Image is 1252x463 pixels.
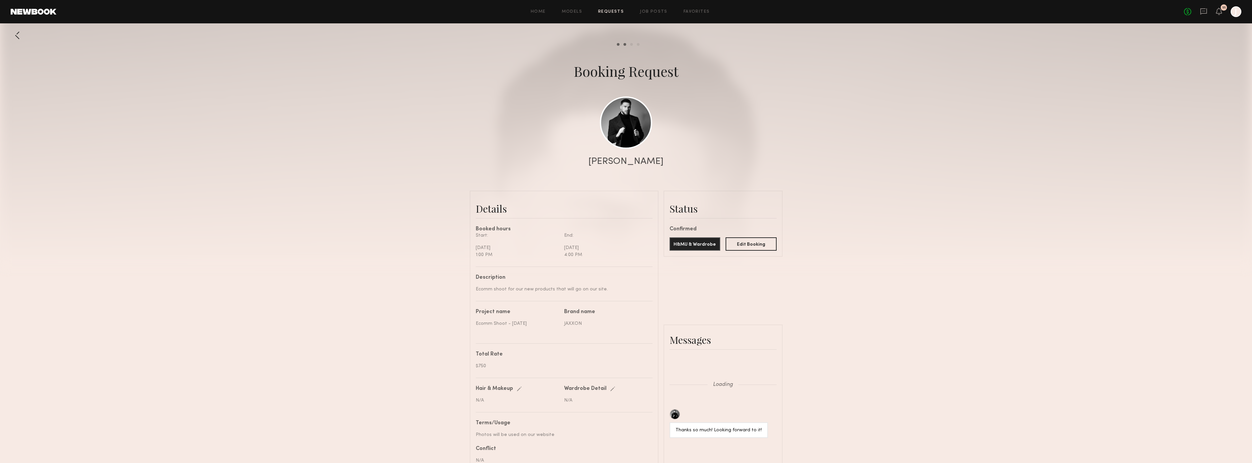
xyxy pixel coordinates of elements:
div: Thanks so much! Looking forward to it! [676,427,762,434]
a: Job Posts [640,10,668,14]
a: Requests [598,10,624,14]
div: 11 [1222,6,1226,10]
a: Home [531,10,546,14]
div: Wardrobe Detail [564,386,606,392]
div: 1:00 PM [476,251,559,258]
button: Edit Booking [726,237,777,251]
div: Terms/Usage [476,421,648,426]
a: Favorites [684,10,710,14]
a: J [1231,6,1241,17]
div: Start: [476,232,559,239]
div: Conflict [476,446,648,452]
div: Messages [670,333,777,346]
div: Project name [476,309,559,315]
div: $750 [476,363,648,370]
div: Description [476,275,648,280]
a: Models [562,10,582,14]
div: 4:00 PM [564,251,648,258]
div: End: [564,232,648,239]
div: Confirmed [670,227,777,232]
div: Hair & Makeup [476,386,513,392]
div: N/A [564,397,648,404]
div: Ecomm Shoot - [DATE] [476,320,559,327]
div: Total Rate [476,352,648,357]
div: Ecomm shoot for our new products that will go on our site. [476,286,648,293]
div: Status [670,202,777,215]
div: Brand name [564,309,648,315]
div: Details [476,202,653,215]
span: Loading [713,382,733,388]
button: H&MU & Wardrobe [670,237,721,251]
div: Photos will be used on our website [476,431,648,438]
div: Booked hours [476,227,653,232]
div: [PERSON_NAME] [588,157,664,166]
div: Booking Request [574,62,679,80]
div: [DATE] [564,244,648,251]
div: N/A [476,397,559,404]
div: [DATE] [476,244,559,251]
div: JAXXON [564,320,648,327]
